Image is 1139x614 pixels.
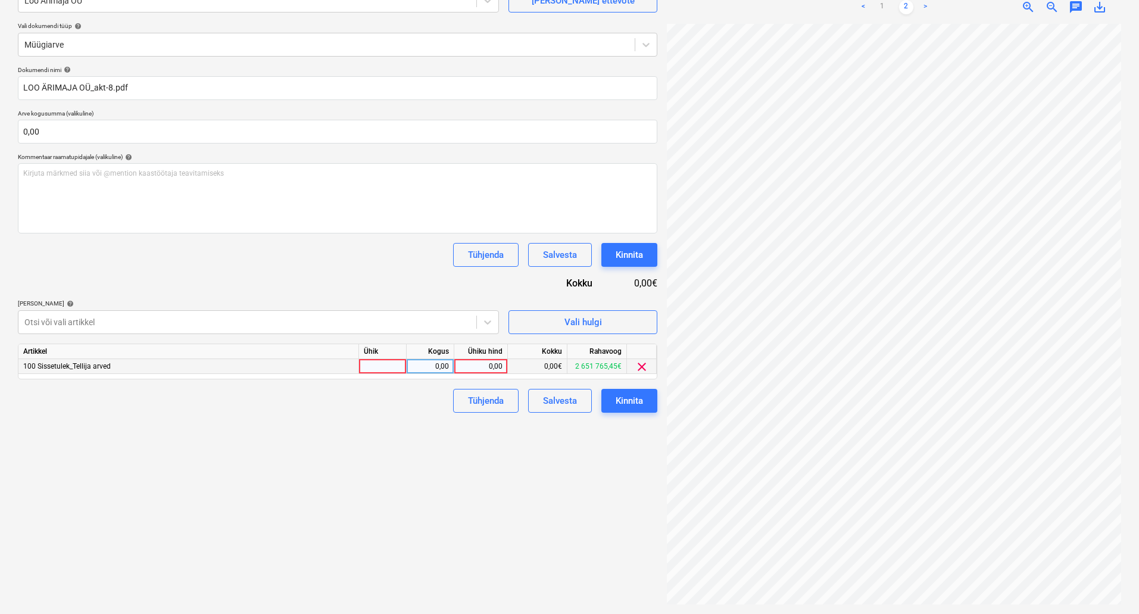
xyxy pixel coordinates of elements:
span: clear [635,360,649,374]
div: Salvesta [543,247,577,263]
span: help [64,300,74,307]
div: Kommentaar raamatupidajale (valikuline) [18,153,657,161]
div: 0,00 [459,359,503,374]
div: [PERSON_NAME] [18,300,499,307]
div: 0,00 [411,359,449,374]
button: Kinnita [601,389,657,413]
div: Ühik [359,344,407,359]
button: Vali hulgi [508,310,657,334]
div: 0,00€ [508,359,567,374]
div: 0,00€ [611,276,657,290]
div: Kokku [503,276,611,290]
span: help [123,154,132,161]
div: Vali dokumendi tüüp [18,22,657,30]
div: Rahavoog [567,344,627,359]
input: Arve kogusumma (valikuline) [18,120,657,144]
div: Tühjenda [468,247,504,263]
span: 100 Sissetulek_Tellija arved [23,362,111,370]
div: Dokumendi nimi [18,66,657,74]
iframe: Chat Widget [1079,557,1139,614]
div: Salvesta [543,393,577,409]
div: Artikkel [18,344,359,359]
button: Tühjenda [453,389,519,413]
div: Kogus [407,344,454,359]
div: Tühjenda [468,393,504,409]
div: Ühiku hind [454,344,508,359]
span: help [72,23,82,30]
button: Salvesta [528,389,592,413]
input: Dokumendi nimi [18,76,657,100]
button: Kinnita [601,243,657,267]
div: Vali hulgi [564,314,602,330]
div: Kinnita [616,393,643,409]
div: 2 651 765,45€ [567,359,627,374]
button: Salvesta [528,243,592,267]
div: Kokku [508,344,567,359]
button: Tühjenda [453,243,519,267]
p: Arve kogusumma (valikuline) [18,110,657,120]
div: Kinnita [616,247,643,263]
span: help [61,66,71,73]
